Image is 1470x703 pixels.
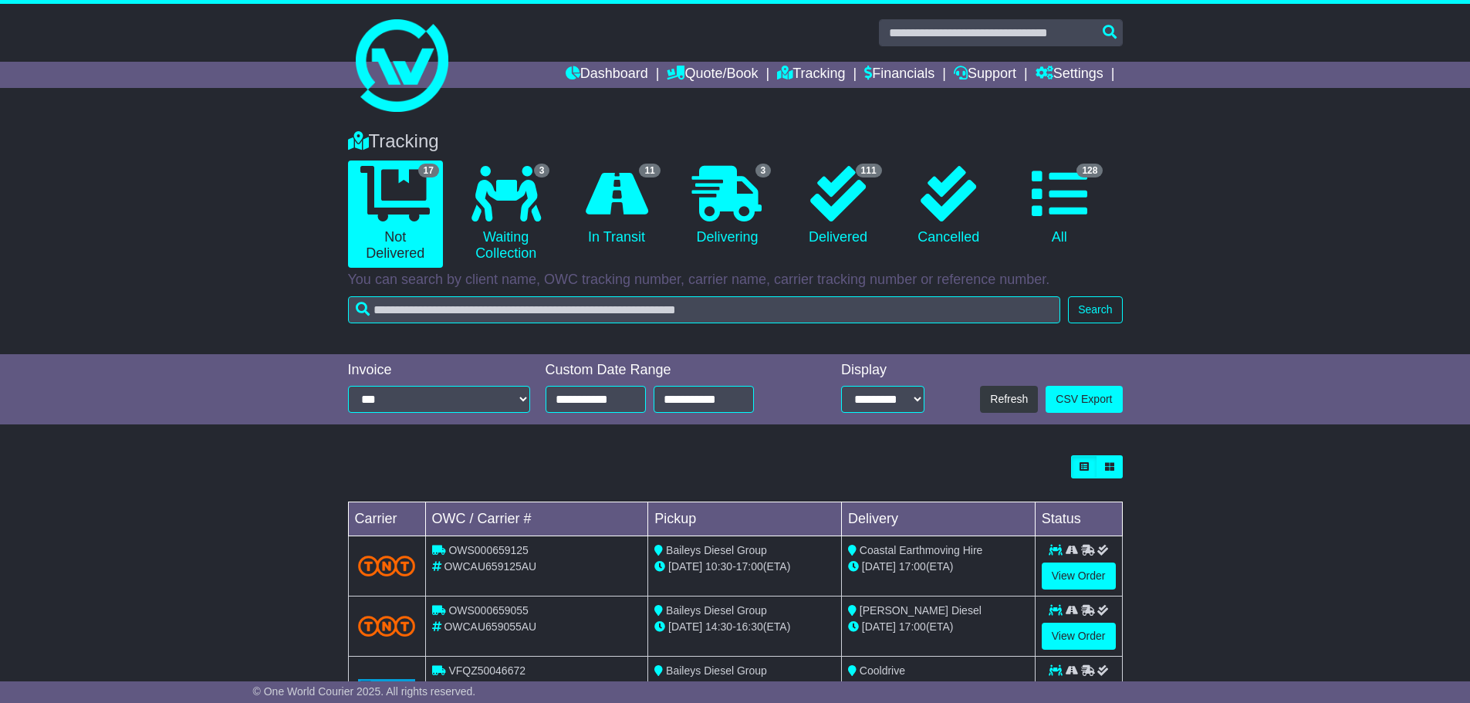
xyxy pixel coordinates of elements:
span: 10:30 [705,560,732,573]
td: Pickup [648,502,842,536]
div: - (ETA) [654,619,835,635]
a: View Order [1042,623,1116,650]
span: 17 [418,164,439,177]
a: Quote/Book [667,62,758,88]
span: Coastal Earthmoving Hire [860,544,983,556]
div: - (ETA) [654,559,835,575]
a: Settings [1036,62,1103,88]
span: 14:30 [705,620,732,633]
img: TNT_Domestic.png [358,616,416,637]
a: 17 Not Delivered [348,161,443,268]
a: Financials [864,62,934,88]
span: 3 [755,164,772,177]
span: OWS000659055 [448,604,529,617]
button: Search [1068,296,1122,323]
td: Status [1035,502,1122,536]
a: 3 Delivering [680,161,775,252]
a: 128 All [1012,161,1107,252]
span: OWCAU659055AU [444,620,536,633]
a: CSV Export [1046,386,1122,413]
a: Cancelled [901,161,996,252]
span: Baileys Diesel Group [666,544,767,556]
a: 111 Delivered [790,161,885,252]
a: 3 Waiting Collection [458,161,553,268]
a: Dashboard [566,62,648,88]
div: (ETA) [848,559,1029,575]
span: 128 [1076,164,1103,177]
span: 17:00 [736,560,763,573]
div: (ETA) [848,679,1029,695]
span: 111 [856,164,882,177]
span: 17:00 [899,620,926,633]
a: Support [954,62,1016,88]
button: Refresh [980,386,1038,413]
span: 3 [534,164,550,177]
img: TNT_Domestic.png [358,556,416,576]
span: [DATE] [862,620,896,633]
td: Carrier [348,502,425,536]
td: Delivery [841,502,1035,536]
div: Custom Date Range [546,362,793,379]
span: 17:00 [899,560,926,573]
div: Invoice [348,362,530,379]
div: (ETA) [848,619,1029,635]
span: [PERSON_NAME] Diesel [860,604,982,617]
span: OWCAU659125AU [444,560,536,573]
span: Baileys Diesel Group [666,604,767,617]
span: [DATE] [668,620,702,633]
span: 16:30 [736,620,763,633]
a: View Order [1042,563,1116,590]
img: GetCarrierServiceLogo [358,679,416,695]
span: [DATE] [862,560,896,573]
div: Tracking [340,130,1130,153]
span: [DATE] [668,560,702,573]
p: You can search by client name, OWC tracking number, carrier name, carrier tracking number or refe... [348,272,1123,289]
span: Cooldrive [860,664,905,677]
span: © One World Courier 2025. All rights reserved. [253,685,476,698]
span: Baileys Diesel Group [666,664,767,677]
div: - (ETA) [654,679,835,695]
td: OWC / Carrier # [425,502,648,536]
a: Tracking [777,62,845,88]
span: 11 [639,164,660,177]
span: VFQZ50046672 [448,664,525,677]
span: OWS000659125 [448,544,529,556]
a: 11 In Transit [569,161,664,252]
div: Display [841,362,924,379]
